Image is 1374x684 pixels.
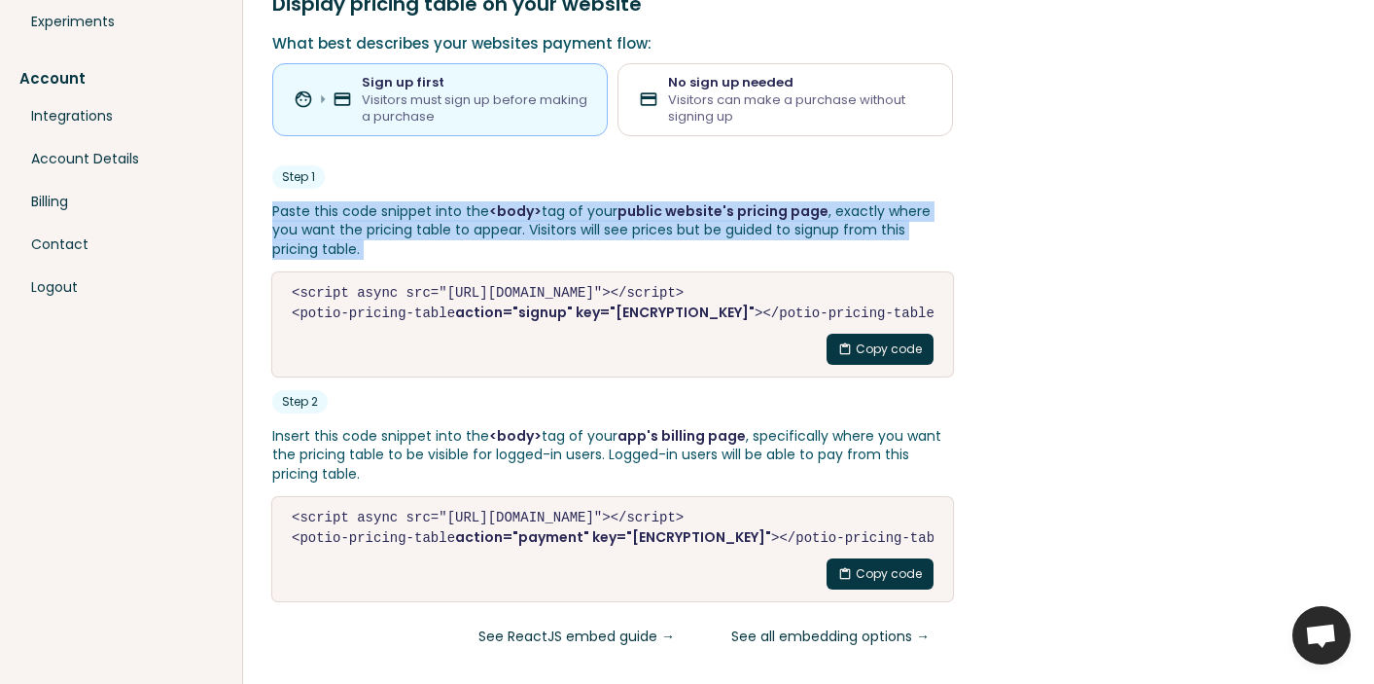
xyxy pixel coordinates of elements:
div: Open chat [1292,606,1351,665]
span: content_paste [838,567,852,581]
a: Account Details [19,142,223,175]
a: Experiments [19,5,223,38]
code: <body> [489,426,542,446]
div: Visitors can make a purchase without signing up [668,91,934,126]
span: arrow_right [313,90,333,109]
p: Paste this code snippet into the tag of your , exactly where you want the pricing table to appear... [272,202,953,260]
code: <body> [489,201,542,221]
a: Contact [19,228,223,261]
a: See all embedding options → [708,615,953,659]
p: Insert this code snippet into the tag of your , specifically where you want the pricing table to ... [272,427,953,485]
a: Account [19,67,223,90]
code: <script async src="[URL][DOMAIN_NAME]"></script> <potio-pricing-table ></potio-pricing-table> [292,509,934,548]
div: Sign up first [362,74,589,91]
b: app's billing page [617,426,746,446]
b: public website's pricing page [617,201,828,221]
a: Logout [19,270,223,304]
span: credit_card [639,90,658,109]
div: Step 2 [272,390,328,414]
a: Billing [19,185,223,218]
a: Integrations [19,99,223,132]
code: <script async src="[URL][DOMAIN_NAME]"></script> <potio-pricing-table ></potio-pricing-table> [292,284,934,323]
p: What best describes your websites payment flow: [272,33,953,54]
a: See ReactJS embed guide → [455,615,698,659]
button: content_pasteCopy code [827,334,934,365]
div: No sign up needed [668,74,934,91]
span: face [294,90,313,109]
b: action="signup" key="[ENCRYPTION_KEY]" [455,303,755,322]
div: Visitors must sign up before making a purchase [362,91,589,126]
span: credit_card [333,90,352,109]
button: content_pasteCopy code [827,558,934,590]
div: Step 1 [272,165,325,189]
b: action="payment" key="[ENCRYPTION_KEY]" [455,527,771,547]
span: content_paste [838,342,852,356]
